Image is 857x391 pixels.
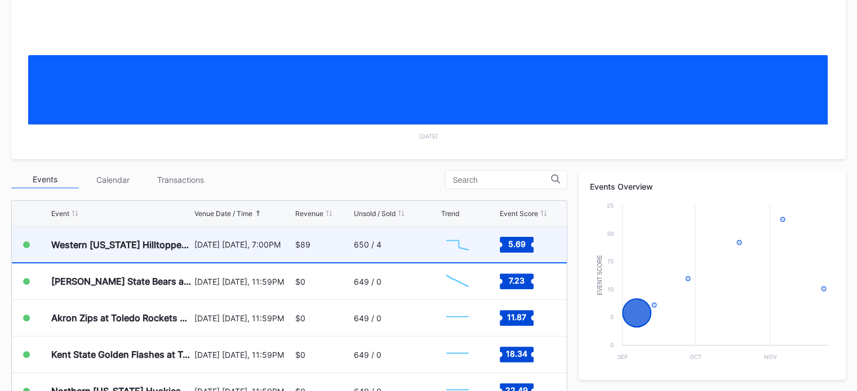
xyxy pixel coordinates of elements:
[51,312,192,323] div: Akron Zips at Toledo Rockets Football
[590,200,834,368] svg: Chart title
[295,313,305,323] div: $0
[51,276,192,287] div: [PERSON_NAME] State Bears at Toledo Rockets Football
[506,349,527,358] text: 18.34
[508,239,525,248] text: 5.69
[607,286,614,293] text: 10
[194,240,292,249] div: [DATE] [DATE], 7:00PM
[295,209,323,218] div: Revenue
[441,340,474,368] svg: Chart title
[441,267,474,295] svg: Chart title
[51,349,192,360] div: Kent State Golden Flashes at Toledo Rockets Football
[597,255,603,295] text: Event Score
[51,239,192,250] div: Western [US_STATE] Hilltoppers at Toledo Rockets Football
[618,353,628,360] text: Sep
[441,304,474,332] svg: Chart title
[354,350,381,359] div: 649 / 0
[354,240,381,249] div: 650 / 4
[194,313,292,323] div: [DATE] [DATE], 11:59PM
[295,350,305,359] div: $0
[607,258,614,264] text: 15
[194,277,292,286] div: [DATE] [DATE], 11:59PM
[607,230,614,237] text: 20
[441,209,459,218] div: Trend
[11,171,79,188] div: Events
[610,341,614,348] text: 0
[295,277,305,286] div: $0
[607,202,614,209] text: 25
[419,133,438,140] text: [DATE]
[354,209,396,218] div: Unsold / Sold
[690,353,701,360] text: Oct
[194,350,292,359] div: [DATE] [DATE], 11:59PM
[354,277,381,286] div: 649 / 0
[146,171,214,188] div: Transactions
[507,312,526,322] text: 11.87
[590,182,834,191] div: Events Overview
[764,353,777,360] text: Nov
[354,313,381,323] div: 649 / 0
[500,209,538,218] div: Event Score
[452,176,551,185] input: Search
[441,231,474,259] svg: Chart title
[610,313,614,320] text: 5
[51,209,69,218] div: Event
[79,171,146,188] div: Calendar
[509,276,525,285] text: 7.23
[194,209,252,218] div: Venue Date / Time
[295,240,310,249] div: $89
